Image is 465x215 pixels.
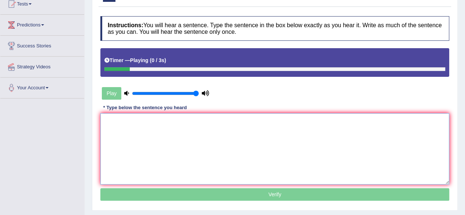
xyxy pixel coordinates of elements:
a: Strategy Videos [0,57,84,75]
a: Success Stories [0,36,84,54]
b: Instructions: [108,22,143,28]
b: 0 / 3s [151,57,164,63]
h5: Timer — [104,58,166,63]
b: ) [164,57,166,63]
a: Predictions [0,15,84,33]
b: Playing [130,57,149,63]
b: ( [150,57,151,63]
div: * Type below the sentence you heard [100,104,190,111]
a: Your Account [0,78,84,96]
h4: You will hear a sentence. Type the sentence in the box below exactly as you hear it. Write as muc... [100,16,449,41]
